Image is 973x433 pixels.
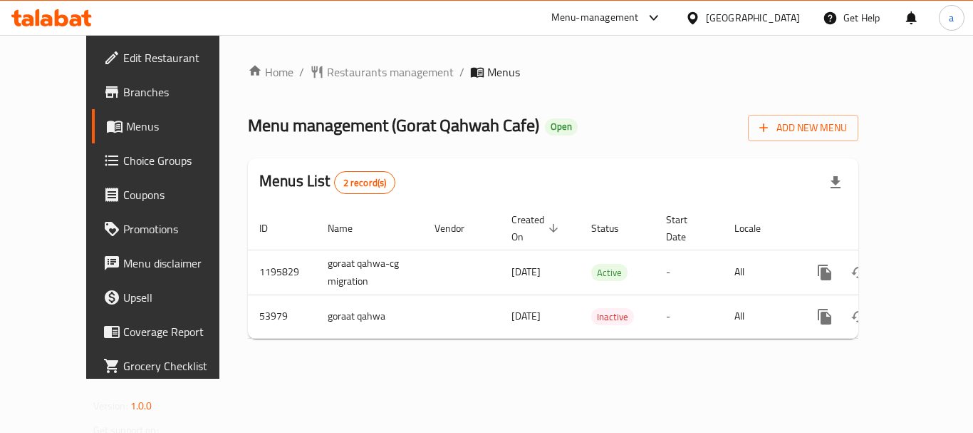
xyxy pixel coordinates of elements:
[130,397,152,415] span: 1.0.0
[92,315,249,349] a: Coverage Report
[706,10,800,26] div: [GEOGRAPHIC_DATA]
[299,63,304,81] li: /
[316,295,423,338] td: goraat qahwa
[92,349,249,383] a: Grocery Checklist
[591,308,634,325] div: Inactive
[334,171,396,194] div: Total records count
[591,309,634,325] span: Inactive
[328,220,371,237] span: Name
[511,307,541,325] span: [DATE]
[248,63,293,81] a: Home
[316,250,423,295] td: goraat qahwa-cg migration
[248,295,316,338] td: 53979
[808,255,842,290] button: more
[92,246,249,280] a: Menu disclaimer
[92,178,249,212] a: Coupons
[591,220,638,237] span: Status
[92,75,249,109] a: Branches
[123,357,237,375] span: Grocery Checklist
[123,152,237,169] span: Choice Groups
[126,118,237,135] span: Menus
[545,121,578,133] span: Open
[123,289,237,306] span: Upsell
[92,212,249,246] a: Promotions
[123,186,237,203] span: Coupons
[818,165,853,200] div: Export file
[123,83,237,101] span: Branches
[92,143,249,178] a: Choice Groups
[551,9,639,26] div: Menu-management
[949,10,954,26] span: a
[123,220,237,238] span: Promotions
[655,250,723,295] td: -
[734,220,779,237] span: Locale
[511,211,563,245] span: Created On
[723,295,796,338] td: All
[842,300,876,334] button: Change Status
[123,49,237,66] span: Edit Restaurant
[511,263,541,281] span: [DATE]
[248,109,539,141] span: Menu management ( Gorat Qahwah Cafe )
[459,63,464,81] li: /
[92,280,249,315] a: Upsell
[666,211,706,245] span: Start Date
[435,220,483,237] span: Vendor
[327,63,454,81] span: Restaurants management
[808,300,842,334] button: more
[591,265,628,281] span: Active
[310,63,454,81] a: Restaurants management
[748,115,858,141] button: Add New Menu
[123,323,237,340] span: Coverage Report
[248,250,316,295] td: 1195829
[487,63,520,81] span: Menus
[92,41,249,75] a: Edit Restaurant
[248,63,858,81] nav: breadcrumb
[123,255,237,272] span: Menu disclaimer
[842,255,876,290] button: Change Status
[259,220,286,237] span: ID
[335,176,395,190] span: 2 record(s)
[93,397,128,415] span: Version:
[723,250,796,295] td: All
[759,119,847,137] span: Add New Menu
[259,170,395,194] h2: Menus List
[655,295,723,338] td: -
[796,207,956,250] th: Actions
[248,207,956,339] table: enhanced table
[92,109,249,143] a: Menus
[545,118,578,136] div: Open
